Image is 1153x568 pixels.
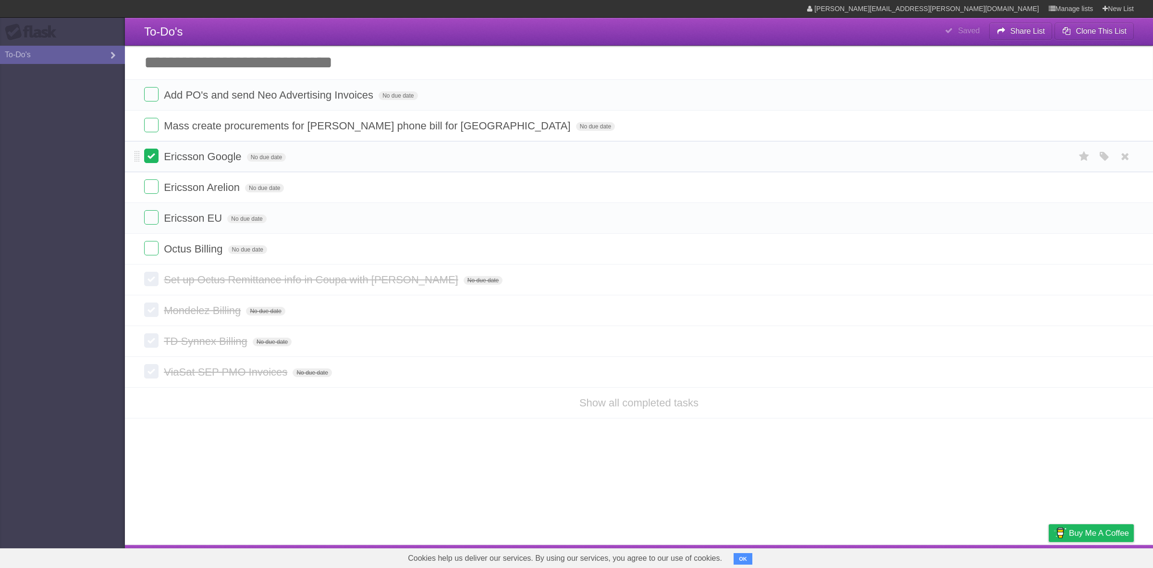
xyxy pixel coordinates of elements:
b: Clone This List [1076,27,1127,35]
span: Cookies help us deliver our services. By using our services, you agree to our use of cookies. [398,549,732,568]
label: Done [144,303,159,317]
span: Buy me a coffee [1069,525,1129,542]
label: Done [144,87,159,101]
span: Mass create procurements for [PERSON_NAME] phone bill for [GEOGRAPHIC_DATA] [164,120,573,132]
a: Suggest a feature [1073,547,1134,566]
span: No due date [464,276,503,285]
b: Share List [1010,27,1045,35]
span: No due date [576,122,615,131]
span: To-Do's [144,25,183,38]
button: Clone This List [1055,23,1134,40]
span: No due date [245,184,284,192]
span: Mondelez Billing [164,304,243,316]
span: Ericsson EU [164,212,224,224]
button: OK [734,553,752,565]
img: Buy me a coffee [1054,525,1067,541]
span: TD Synnex Billing [164,335,250,347]
a: Terms [1004,547,1025,566]
span: No due date [247,153,286,162]
label: Done [144,364,159,379]
span: ViaSat SEP PMO Invoices [164,366,290,378]
a: Show all completed tasks [579,397,699,409]
span: No due date [228,245,267,254]
span: No due date [253,338,292,346]
span: Add PO's and send Neo Advertising Invoices [164,89,376,101]
span: No due date [246,307,285,316]
span: No due date [379,91,417,100]
label: Done [144,272,159,286]
b: Saved [958,26,980,35]
span: Ericsson Arelion [164,181,242,193]
a: Developers [953,547,992,566]
label: Done [144,149,159,163]
a: Privacy [1036,547,1061,566]
a: Buy me a coffee [1049,524,1134,542]
label: Done [144,210,159,225]
button: Share List [989,23,1053,40]
a: About [921,547,941,566]
label: Done [144,118,159,132]
label: Done [144,333,159,348]
span: Ericsson Google [164,151,244,163]
label: Done [144,241,159,255]
span: Set up Octus Remittance info in Coupa with [PERSON_NAME] [164,274,461,286]
div: Flask [5,24,62,41]
span: No due date [227,215,266,223]
label: Done [144,179,159,194]
span: No due date [293,368,331,377]
label: Star task [1075,149,1093,164]
span: Octus Billing [164,243,225,255]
